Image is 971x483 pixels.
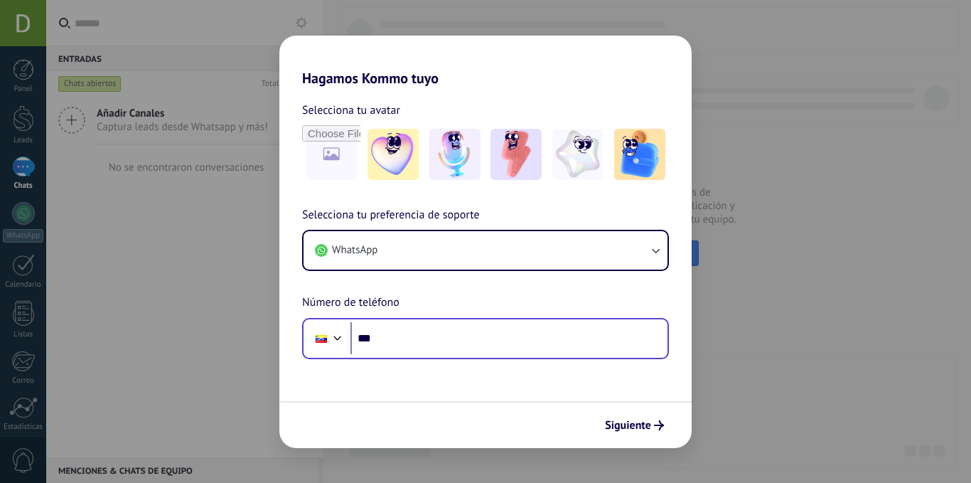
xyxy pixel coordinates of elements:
[279,36,692,87] h2: Hagamos Kommo tuyo
[302,101,400,120] span: Selecciona tu avatar
[304,231,667,270] button: WhatsApp
[552,129,603,180] img: -4.jpeg
[332,243,377,258] span: WhatsApp
[429,129,481,180] img: -2.jpeg
[302,206,480,225] span: Selecciona tu preferencia de soporte
[308,324,335,354] div: Venezuela: + 58
[614,129,665,180] img: -5.jpeg
[302,294,399,312] span: Número de teléfono
[605,420,651,430] span: Siguiente
[490,129,542,180] img: -3.jpeg
[368,129,419,180] img: -1.jpeg
[599,413,670,437] button: Siguiente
